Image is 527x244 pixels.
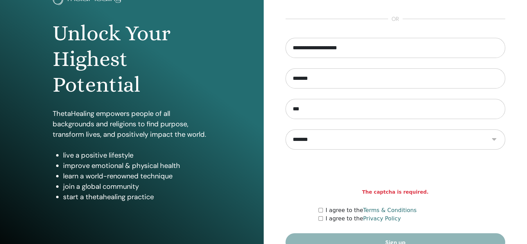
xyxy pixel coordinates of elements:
li: learn a world-renowned technique [63,171,211,181]
span: or [388,15,403,23]
li: improve emotional & physical health [63,160,211,171]
li: join a global community [63,181,211,192]
label: I agree to the [326,206,417,214]
label: I agree to the [326,214,401,223]
h1: Unlock Your Highest Potential [53,20,211,98]
a: Privacy Policy [363,215,401,222]
p: ThetaHealing empowers people of all backgrounds and religions to find purpose, transform lives, a... [53,108,211,140]
li: live a positive lifestyle [63,150,211,160]
li: start a thetahealing practice [63,192,211,202]
a: Terms & Conditions [363,207,416,213]
strong: The captcha is required. [362,188,429,196]
iframe: reCAPTCHA [343,160,448,187]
